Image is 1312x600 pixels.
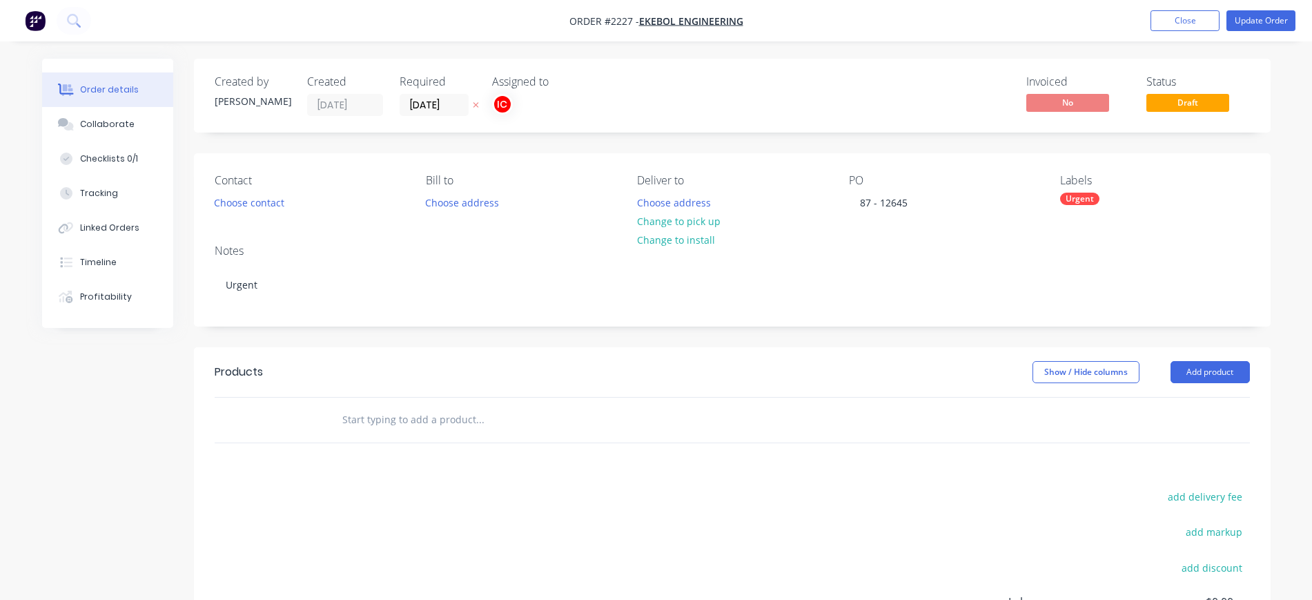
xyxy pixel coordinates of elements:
[629,231,722,249] button: Change to install
[80,118,135,130] div: Collaborate
[426,174,615,187] div: Bill to
[1146,94,1229,111] span: Draft
[80,187,118,200] div: Tracking
[42,107,173,142] button: Collaborate
[1060,193,1099,205] div: Urgent
[637,174,826,187] div: Deliver to
[1171,361,1250,383] button: Add product
[307,75,383,88] div: Created
[42,211,173,245] button: Linked Orders
[629,193,718,211] button: Choose address
[342,406,618,434] input: Start typing to add a product...
[492,94,513,115] button: IC
[80,84,139,96] div: Order details
[400,75,476,88] div: Required
[215,75,291,88] div: Created by
[569,14,639,28] span: Order #2227 -
[42,72,173,107] button: Order details
[80,291,132,303] div: Profitability
[42,176,173,211] button: Tracking
[1226,10,1295,31] button: Update Order
[80,256,117,269] div: Timeline
[418,193,507,211] button: Choose address
[1179,523,1250,541] button: add markup
[1032,361,1139,383] button: Show / Hide columns
[1026,75,1130,88] div: Invoiced
[1161,487,1250,506] button: add delivery fee
[42,142,173,176] button: Checklists 0/1
[25,10,46,31] img: Factory
[42,280,173,314] button: Profitability
[1175,558,1250,577] button: add discount
[215,364,263,380] div: Products
[215,264,1250,306] div: Urgent
[1146,75,1250,88] div: Status
[80,153,138,165] div: Checklists 0/1
[849,174,1038,187] div: PO
[1151,10,1220,31] button: Close
[849,193,919,213] div: 87 - 12645
[639,14,743,28] a: Ekebol Engineering
[215,244,1250,258] div: Notes
[1026,94,1109,111] span: No
[206,193,291,211] button: Choose contact
[215,174,404,187] div: Contact
[629,212,727,231] button: Change to pick up
[492,75,630,88] div: Assigned to
[215,94,291,108] div: [PERSON_NAME]
[42,245,173,280] button: Timeline
[1060,174,1249,187] div: Labels
[80,222,139,234] div: Linked Orders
